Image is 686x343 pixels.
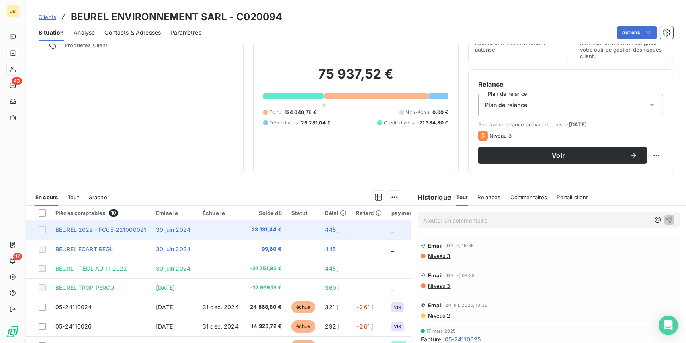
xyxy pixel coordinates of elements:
span: Niveau 3 [427,283,450,289]
div: Pièces comptables [55,209,146,217]
span: Plan de relance [485,101,527,109]
div: DB [6,5,19,18]
div: Émise le [156,210,193,216]
span: _ [391,226,394,233]
span: Échu [270,109,281,116]
span: [DATE] 08:30 [445,273,475,278]
span: 30 juin 2024 [156,265,190,272]
span: 31 déc. 2024 [203,323,239,330]
span: 17 mars 2025 [426,329,456,333]
span: _ [391,246,394,252]
span: BEURL - REGL AU 11-2022 [55,265,127,272]
span: 360 j [325,284,339,291]
span: 99,60 € [248,245,282,253]
span: Paramètres [170,29,201,37]
span: Ajouter une limite d’encours autorisé [475,40,561,53]
span: +261 j [356,304,373,310]
button: Voir [478,147,647,164]
span: 31 déc. 2024 [203,304,239,310]
span: -12 969,19 € [248,284,282,292]
h6: Historique [411,192,451,202]
span: -71 334,30 € [417,119,448,126]
span: En cours [35,194,58,200]
div: paymentTypeCode [391,210,442,216]
span: échue [291,320,315,333]
span: échue [291,301,315,313]
span: Propriétés Client [65,42,233,53]
span: 292 j [325,323,339,330]
span: Niveau 3 [489,132,512,139]
span: 23 231,04 € [301,119,330,126]
span: _ [391,284,394,291]
span: Situation [39,29,64,37]
span: Tout [456,194,468,200]
div: Statut [291,210,315,216]
span: Surveiller ce client en intégrant votre outil de gestion des risques client. [580,40,666,59]
span: 05-24110024 [55,304,92,310]
span: Graphe [88,194,107,200]
span: Email [428,242,443,249]
div: Open Intercom Messenger [659,316,678,335]
span: 445 j [325,246,339,252]
div: Retard [356,210,382,216]
span: 23 131,44 € [248,226,282,234]
img: Logo LeanPay [6,325,19,338]
span: [DATE] [156,323,175,330]
div: Solde dû [248,210,282,216]
span: BEUREL TROP PERCU [55,284,115,291]
span: 24 868,80 € [248,303,282,311]
span: [DATE] [569,121,587,128]
button: Actions [617,26,657,39]
span: 43 [12,77,22,85]
span: Relances [478,194,501,200]
span: Email [428,272,443,279]
span: [DATE] [156,304,175,310]
span: Voir [488,152,629,159]
div: Échue le [203,210,239,216]
span: -21 751,92 € [248,264,282,273]
h2: 75 937,52 € [263,66,448,90]
span: 24 juil. 2025, 13:36 [445,303,487,308]
span: [DATE] [156,284,175,291]
span: 30 juin 2024 [156,226,190,233]
span: 0 [322,102,326,109]
span: Niveau 2 [427,312,450,319]
span: 10 [109,209,118,217]
h6: Relance [478,79,663,89]
span: 0,00 € [432,109,448,116]
span: 445 j [325,226,339,233]
span: 30 juin 2024 [156,246,190,252]
span: VIR [394,324,401,329]
span: 14 928,72 € [248,322,282,331]
span: VIR [394,305,401,310]
h3: BEUREL ENVIRONNEMENT SARL - C020094 [71,10,282,24]
span: Portail client [557,194,588,200]
span: Débit divers [270,119,298,126]
span: [DATE] 15:35 [445,243,474,248]
span: Email [428,302,443,308]
span: 445 j [325,265,339,272]
span: Tout [68,194,79,200]
span: Analyse [74,29,95,37]
span: _ [391,265,394,272]
span: +261 j [356,323,373,330]
span: Crédit divers [384,119,414,126]
span: BEUREL 2022 - FC05-221000021 [55,226,146,233]
span: 05-24110026 [55,323,92,330]
span: 321 j [325,304,338,310]
span: Prochaine relance prévue depuis le [478,121,663,128]
span: Niveau 3 [427,253,450,259]
span: BEUREL ECART REGL [55,246,113,252]
span: Clients [39,14,56,20]
span: 124 040,78 € [285,109,317,116]
a: Clients [39,13,56,21]
span: 12 [13,253,22,260]
span: Commentaires [510,194,547,200]
span: Non-échu [406,109,429,116]
div: Délai [325,210,347,216]
span: Contacts & Adresses [104,29,161,37]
